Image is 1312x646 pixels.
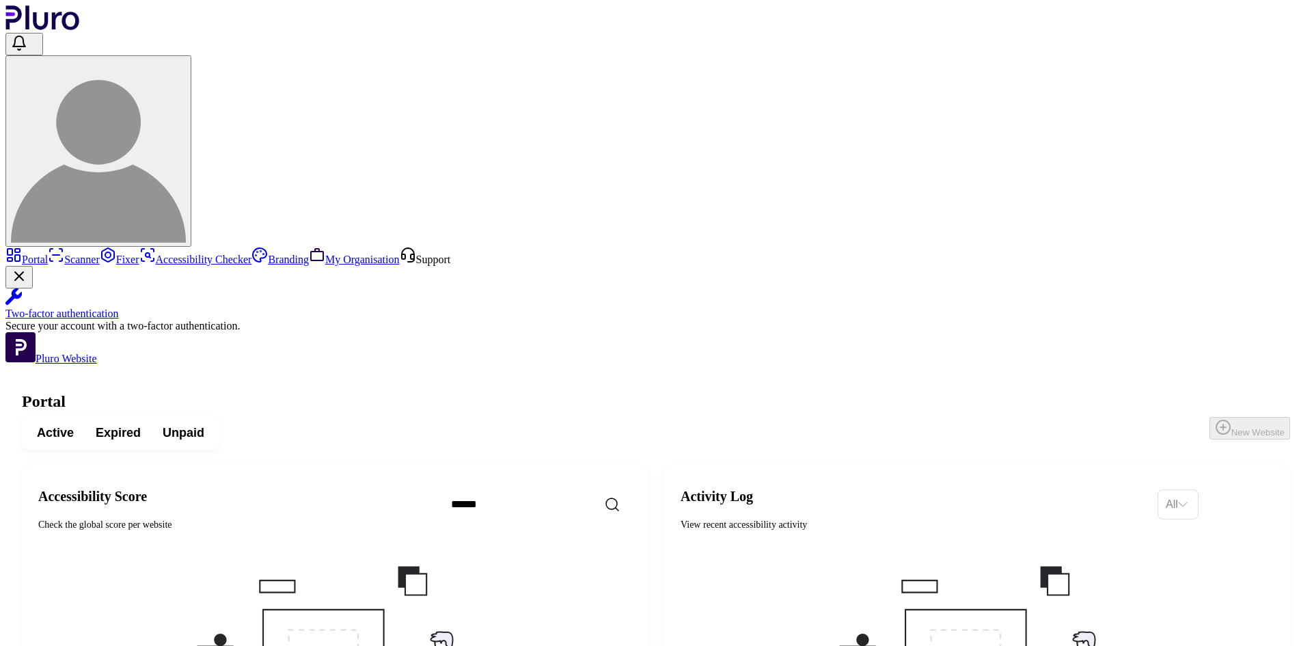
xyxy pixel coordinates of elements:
[96,425,141,441] span: Expired
[5,288,1307,320] a: Two-factor authentication
[5,266,33,288] button: Close Two-factor authentication notification
[400,254,451,265] a: Open Support screen
[5,320,1307,332] div: Secure your account with a two-factor authentication.
[5,247,1307,365] aside: Sidebar menu
[38,518,429,532] div: Check the global score per website
[85,420,152,445] button: Expired
[100,254,139,265] a: Fixer
[11,68,186,243] img: SKY LALKA
[681,518,1147,532] div: View recent accessibility activity
[22,392,1290,411] h1: Portal
[38,488,429,504] h2: Accessibility Score
[5,308,1307,320] div: Two-factor authentication
[5,21,80,32] a: Logo
[251,254,309,265] a: Branding
[5,55,191,247] button: SKY LALKA
[681,488,1147,504] h2: Activity Log
[1209,417,1290,440] button: New Website
[5,33,43,55] button: Open notifications, you have 14 new notifications
[152,420,215,445] button: Unpaid
[48,254,100,265] a: Scanner
[37,425,74,441] span: Active
[139,254,252,265] a: Accessibility Checker
[5,254,48,265] a: Portal
[5,353,97,364] a: Open Pluro Website
[26,420,85,445] button: Active
[1158,489,1199,520] div: Set sorting
[163,425,204,441] span: Unpaid
[309,254,400,265] a: My Organisation
[440,490,675,519] input: Search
